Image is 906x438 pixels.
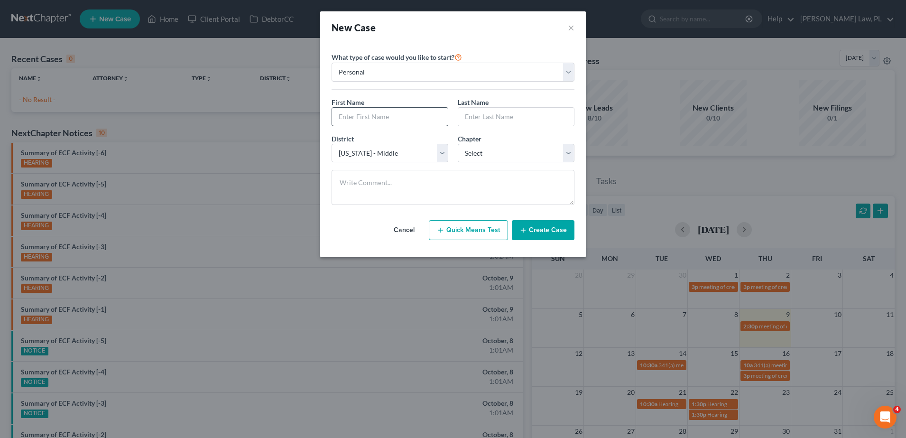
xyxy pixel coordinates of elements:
button: Quick Means Test [429,220,508,240]
button: Cancel [383,221,425,240]
label: What type of case would you like to start? [332,51,462,63]
span: 4 [893,406,901,413]
span: Last Name [458,98,489,106]
span: First Name [332,98,364,106]
span: District [332,135,354,143]
iframe: Intercom live chat [874,406,897,429]
input: Enter Last Name [458,108,574,126]
span: Chapter [458,135,481,143]
input: Enter First Name [332,108,448,126]
button: × [568,21,574,34]
strong: New Case [332,22,376,33]
button: Create Case [512,220,574,240]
